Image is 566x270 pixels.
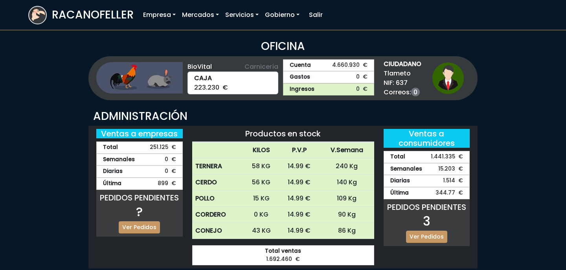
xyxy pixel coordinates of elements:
h3: RACANOFELLER [52,8,134,22]
span: Tlameto [384,69,421,78]
a: Ver Pedidos [119,221,160,233]
span: NIF: 637 [384,78,421,88]
h5: Ventas a empresas [96,129,183,138]
span: Correos: [384,88,421,97]
div: 0 € [96,154,183,166]
strong: Semanales [390,165,422,173]
span: ? [136,203,143,220]
strong: Total [390,153,405,161]
a: Gobierno [262,7,303,23]
div: 1.441.335 € [384,151,470,163]
strong: Diarias [390,177,410,185]
div: BioVital [187,62,279,72]
td: 14.99 € [279,207,320,223]
div: 251.125 € [96,141,183,154]
strong: Última [103,180,121,188]
th: KILOS [244,142,279,158]
span: Carnicería [244,62,278,72]
td: 43 KG [244,223,279,239]
td: 240 Kg [320,158,374,174]
th: CORDERO [192,207,244,223]
td: 14.99 € [279,174,320,191]
strong: Gastos [290,73,310,81]
h5: Ventas a consumidores [384,129,470,148]
strong: Semanales [103,156,135,164]
span: 3 [423,212,430,230]
strong: Última [390,189,409,197]
h3: OFICINA [28,40,538,53]
strong: Diarias [103,167,123,176]
div: 1.514 € [384,175,470,187]
th: CONEJO [192,223,244,239]
h5: PEDIDOS PENDIENTES [96,193,183,202]
div: 1.692.460 € [192,245,374,265]
img: ganaderia.png [96,62,183,94]
div: 0 € [96,165,183,178]
th: P.V.P [279,142,320,158]
td: 14.99 € [279,223,320,239]
strong: Total [103,143,118,152]
a: Gastos0 € [283,71,374,83]
td: 90 Kg [320,207,374,223]
a: Empresa [140,7,179,23]
td: 0 KG [244,207,279,223]
td: 14.99 € [279,158,320,174]
td: 56 KG [244,174,279,191]
a: Servicios [222,7,262,23]
h5: Productos en stock [192,129,374,138]
div: 344.77 € [384,187,470,199]
td: 140 Kg [320,174,374,191]
a: Cuenta4.660.930 € [283,59,374,72]
div: 899 € [96,178,183,190]
td: 86 Kg [320,223,374,239]
div: 223.230 € [187,72,279,94]
strong: Ingresos [290,85,314,94]
strong: Total ventas [199,247,368,255]
a: 0 [411,88,420,96]
img: ciudadano1.png [432,62,464,94]
h3: ADMINISTRACIÓN [93,110,473,123]
th: POLLO [192,191,244,207]
img: logoracarojo.png [29,7,46,22]
strong: Cuenta [290,61,311,70]
strong: CIUDADANO [384,59,421,69]
h5: PEDIDOS PENDIENTES [384,202,470,212]
a: RACANOFELLER [28,4,134,26]
td: 109 Kg [320,191,374,207]
div: 15.203 € [384,163,470,175]
td: 15 KG [244,191,279,207]
th: V.Semana [320,142,374,158]
th: TERNERA [192,158,244,174]
a: Salir [306,7,326,23]
td: 14.99 € [279,191,320,207]
th: CERDO [192,174,244,191]
strong: CAJA [194,73,272,83]
a: Ver Pedidos [406,231,447,243]
a: Mercados [179,7,222,23]
td: 58 KG [244,158,279,174]
a: Ingresos0 € [283,83,374,96]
